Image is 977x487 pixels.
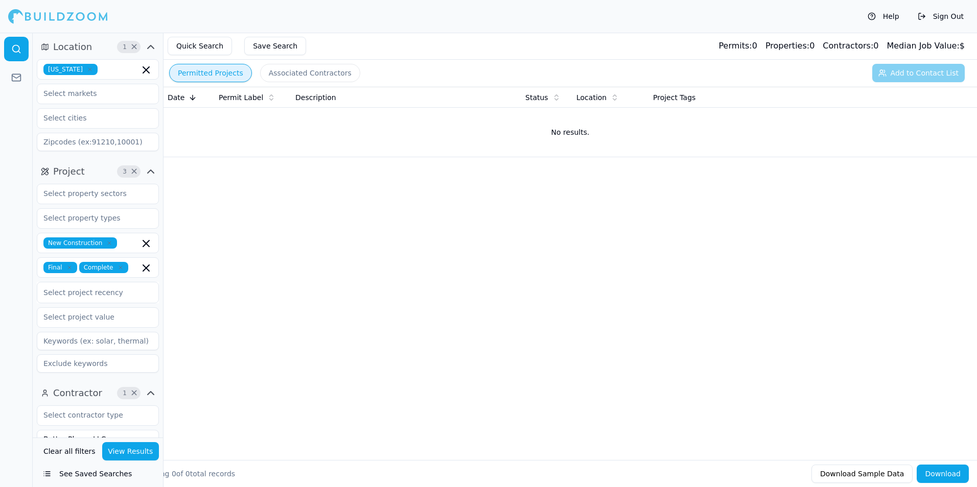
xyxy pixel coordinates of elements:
span: Project Tags [653,92,695,103]
span: 1 [120,388,130,398]
div: Showing of total records [139,469,235,479]
input: Select contractor type [37,406,146,424]
span: Final [43,262,77,273]
input: Select project value [37,308,146,326]
button: Help [863,8,904,25]
input: Select property types [37,209,146,227]
span: Contractors: [823,41,873,51]
div: 0 [823,40,878,52]
span: Median Job Value: [887,41,959,51]
span: [US_STATE] [43,64,98,75]
input: Keywords (ex: solar, thermal) [37,332,159,350]
span: 0 [185,470,190,478]
span: Project [53,164,85,179]
input: Business name [37,430,159,448]
td: No results. [164,108,977,157]
button: Download Sample Data [811,465,913,483]
button: Download [917,465,969,483]
span: Permits: [718,41,752,51]
button: Save Search [244,37,306,55]
button: See Saved Searches [37,465,159,483]
span: Location [53,40,92,54]
span: Status [525,92,548,103]
input: Exclude keywords [37,354,159,373]
span: Description [295,92,336,103]
span: 1 [120,42,130,52]
button: Project3Clear Project filters [37,163,159,180]
button: Permitted Projects [169,64,252,82]
div: 0 [718,40,757,52]
span: Complete [79,262,128,273]
span: Date [168,92,184,103]
button: Clear all filters [41,442,98,460]
div: $ [887,40,965,52]
button: Associated Contractors [260,64,360,82]
span: 3 [120,166,130,177]
input: Zipcodes (ex:91210,10001) [37,133,159,151]
div: 0 [765,40,815,52]
button: View Results [102,442,159,460]
span: Clear Location filters [130,44,138,50]
span: 0 [172,470,176,478]
button: Quick Search [168,37,232,55]
input: Select cities [37,109,146,127]
span: Location [576,92,607,103]
span: Clear Contractor filters [130,391,138,396]
span: Clear Project filters [130,169,138,174]
button: Contractor1Clear Contractor filters [37,385,159,401]
input: Select markets [37,84,146,103]
button: Sign Out [913,8,969,25]
input: Select property sectors [37,184,146,203]
span: Permit Label [219,92,263,103]
button: Location1Clear Location filters [37,39,159,55]
span: Contractor [53,386,102,400]
span: New Construction [43,237,117,249]
span: Properties: [765,41,809,51]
